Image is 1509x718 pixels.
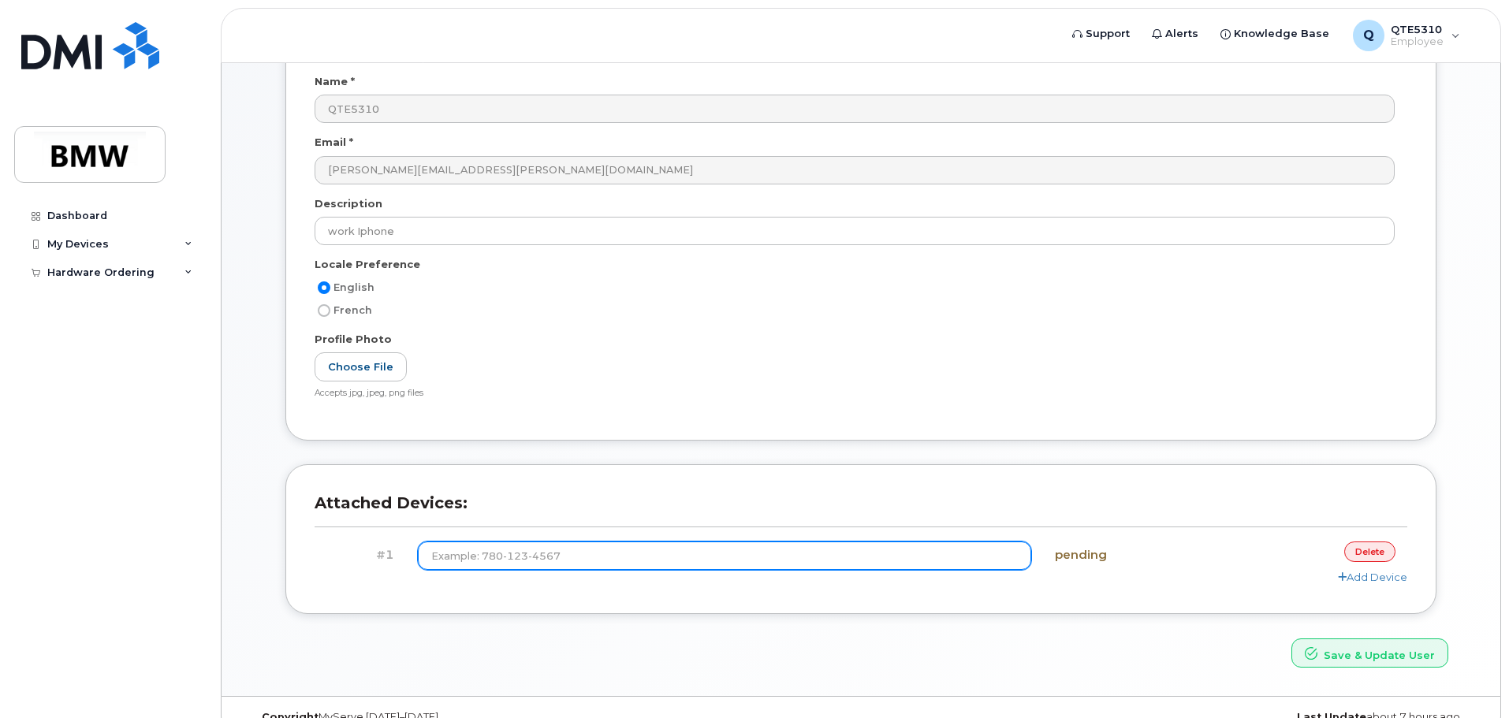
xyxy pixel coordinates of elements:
[315,74,355,89] label: Name *
[1391,35,1444,48] span: Employee
[315,257,420,272] label: Locale Preference
[1342,20,1471,51] div: QTE5310
[1061,18,1141,50] a: Support
[315,332,392,347] label: Profile Photo
[315,493,1407,527] h3: Attached Devices:
[333,281,374,293] span: English
[1234,26,1329,42] span: Knowledge Base
[1165,26,1198,42] span: Alerts
[1086,26,1130,42] span: Support
[315,196,382,211] label: Description
[318,304,330,317] input: French
[318,281,330,294] input: English
[1344,541,1395,561] a: delete
[315,352,407,381] label: Choose File
[418,541,1032,570] input: Example: 780-123-4567
[1338,571,1407,583] a: Add Device
[333,304,372,316] span: French
[315,388,1395,400] div: Accepts jpg, jpeg, png files
[315,135,353,150] label: Email *
[1291,638,1448,668] button: Save & Update User
[1363,26,1374,45] span: Q
[1055,549,1213,562] h4: pending
[1391,23,1444,35] span: QTE5310
[1209,18,1340,50] a: Knowledge Base
[326,549,394,562] h4: #1
[1141,18,1209,50] a: Alerts
[1440,649,1497,706] iframe: Messenger Launcher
